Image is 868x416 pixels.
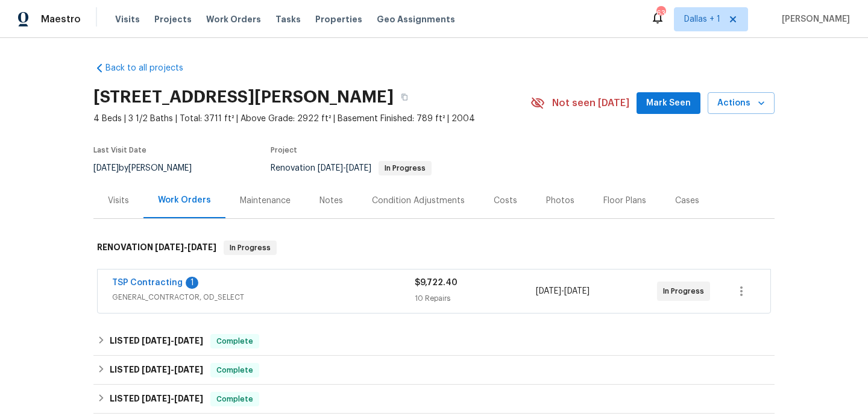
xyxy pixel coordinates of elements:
span: [DATE] [142,365,171,374]
span: [DATE] [142,394,171,403]
button: Actions [708,92,775,115]
span: - [536,285,590,297]
div: Condition Adjustments [372,195,465,207]
span: - [142,365,203,374]
div: 10 Repairs [415,292,536,304]
span: Mark Seen [646,96,691,111]
div: 1 [186,277,198,289]
span: [DATE] [187,243,216,251]
div: Maintenance [240,195,291,207]
span: Geo Assignments [377,13,455,25]
span: - [155,243,216,251]
span: [DATE] [93,164,119,172]
button: Copy Address [394,86,415,108]
span: Dallas + 1 [684,13,720,25]
span: Not seen [DATE] [552,97,629,109]
span: $9,722.40 [415,279,458,287]
span: Last Visit Date [93,147,146,154]
div: 63 [656,7,665,19]
span: Renovation [271,164,432,172]
h2: [STREET_ADDRESS][PERSON_NAME] [93,91,394,103]
span: Visits [115,13,140,25]
span: In Progress [663,285,709,297]
span: [DATE] [174,365,203,374]
h6: LISTED [110,334,203,348]
div: Photos [546,195,574,207]
div: LISTED [DATE]-[DATE]Complete [93,356,775,385]
a: TSP Contracting [112,279,183,287]
div: Costs [494,195,517,207]
span: Projects [154,13,192,25]
a: Back to all projects [93,62,209,74]
div: RENOVATION [DATE]-[DATE]In Progress [93,228,775,267]
span: [PERSON_NAME] [777,13,850,25]
span: - [142,394,203,403]
div: Visits [108,195,129,207]
div: LISTED [DATE]-[DATE]Complete [93,327,775,356]
span: Tasks [275,15,301,24]
span: [DATE] [346,164,371,172]
div: Floor Plans [603,195,646,207]
span: 4 Beds | 3 1/2 Baths | Total: 3711 ft² | Above Grade: 2922 ft² | Basement Finished: 789 ft² | 2004 [93,113,530,125]
span: Complete [212,393,258,405]
span: Properties [315,13,362,25]
span: [DATE] [142,336,171,345]
span: - [142,336,203,345]
h6: LISTED [110,392,203,406]
div: Cases [675,195,699,207]
span: Complete [212,364,258,376]
span: Actions [717,96,765,111]
div: LISTED [DATE]-[DATE]Complete [93,385,775,414]
span: Maestro [41,13,81,25]
span: In Progress [225,242,275,254]
span: [DATE] [174,394,203,403]
div: Work Orders [158,194,211,206]
span: In Progress [380,165,430,172]
span: [DATE] [536,287,561,295]
span: [DATE] [155,243,184,251]
h6: LISTED [110,363,203,377]
span: GENERAL_CONTRACTOR, OD_SELECT [112,291,415,303]
span: Project [271,147,297,154]
div: Notes [319,195,343,207]
button: Mark Seen [637,92,700,115]
span: Complete [212,335,258,347]
h6: RENOVATION [97,241,216,255]
span: - [318,164,371,172]
span: [DATE] [318,164,343,172]
span: [DATE] [174,336,203,345]
span: Work Orders [206,13,261,25]
div: by [PERSON_NAME] [93,161,206,175]
span: [DATE] [564,287,590,295]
